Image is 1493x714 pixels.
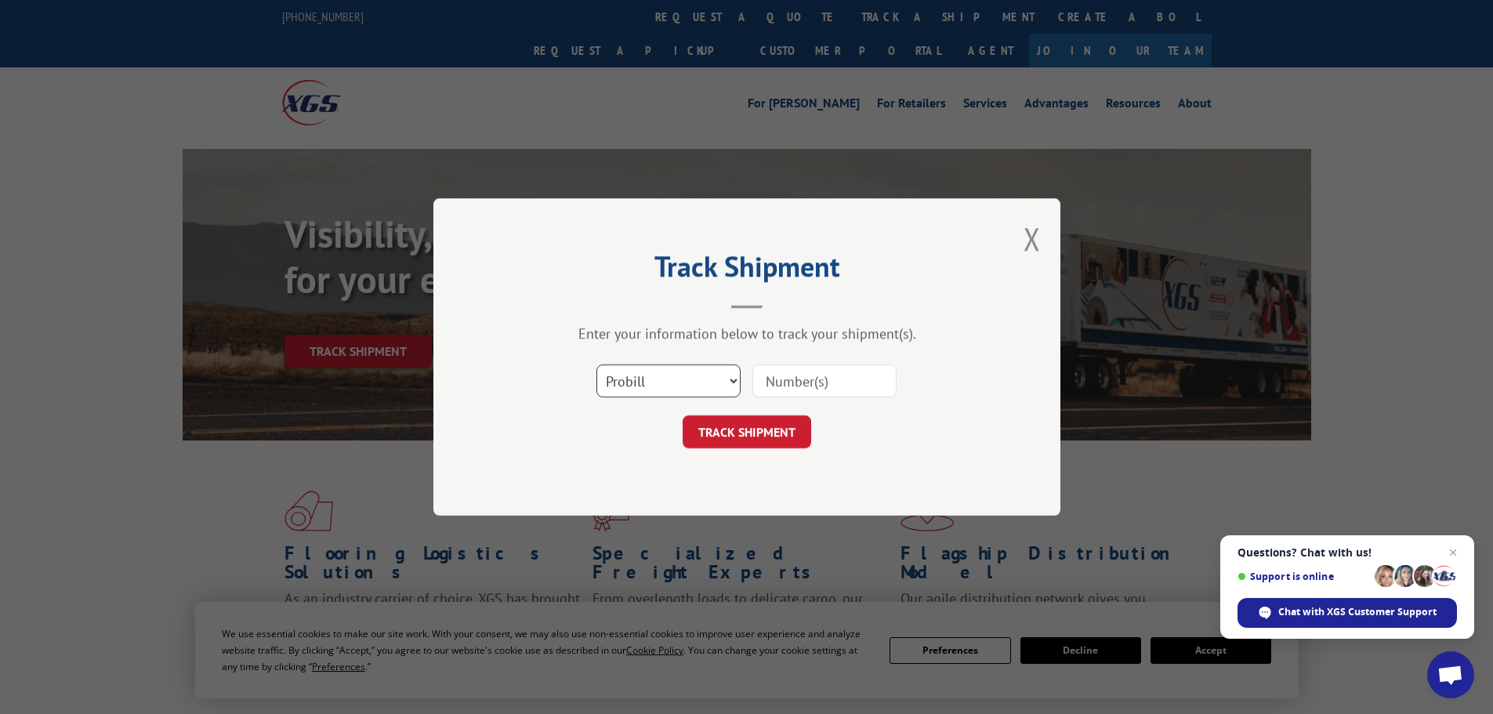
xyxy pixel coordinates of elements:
[1238,598,1457,628] div: Chat with XGS Customer Support
[1238,571,1369,582] span: Support is online
[752,364,897,397] input: Number(s)
[1278,605,1437,619] span: Chat with XGS Customer Support
[1427,651,1474,698] div: Open chat
[512,324,982,343] div: Enter your information below to track your shipment(s).
[1024,218,1041,259] button: Close modal
[1238,546,1457,559] span: Questions? Chat with us!
[1444,543,1462,562] span: Close chat
[512,256,982,285] h2: Track Shipment
[683,415,811,448] button: TRACK SHIPMENT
